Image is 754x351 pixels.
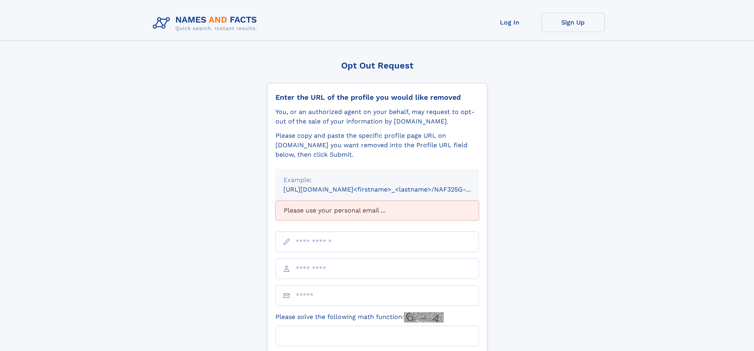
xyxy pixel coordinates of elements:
a: Sign Up [541,13,605,32]
div: Please use your personal email ... [275,201,479,220]
img: Logo Names and Facts [150,13,264,34]
div: Example: [283,175,471,185]
label: Please solve the following math function: [275,312,444,323]
div: Opt Out Request [267,61,487,70]
div: Enter the URL of the profile you would like removed [275,93,479,102]
div: You, or an authorized agent on your behalf, may request to opt-out of the sale of your informatio... [275,107,479,126]
div: Please copy and paste the specific profile page URL on [DOMAIN_NAME] you want removed into the Pr... [275,131,479,159]
small: [URL][DOMAIN_NAME]<firstname>_<lastname>/NAF325G-xxxxxxxx [283,186,494,193]
a: Log In [478,13,541,32]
